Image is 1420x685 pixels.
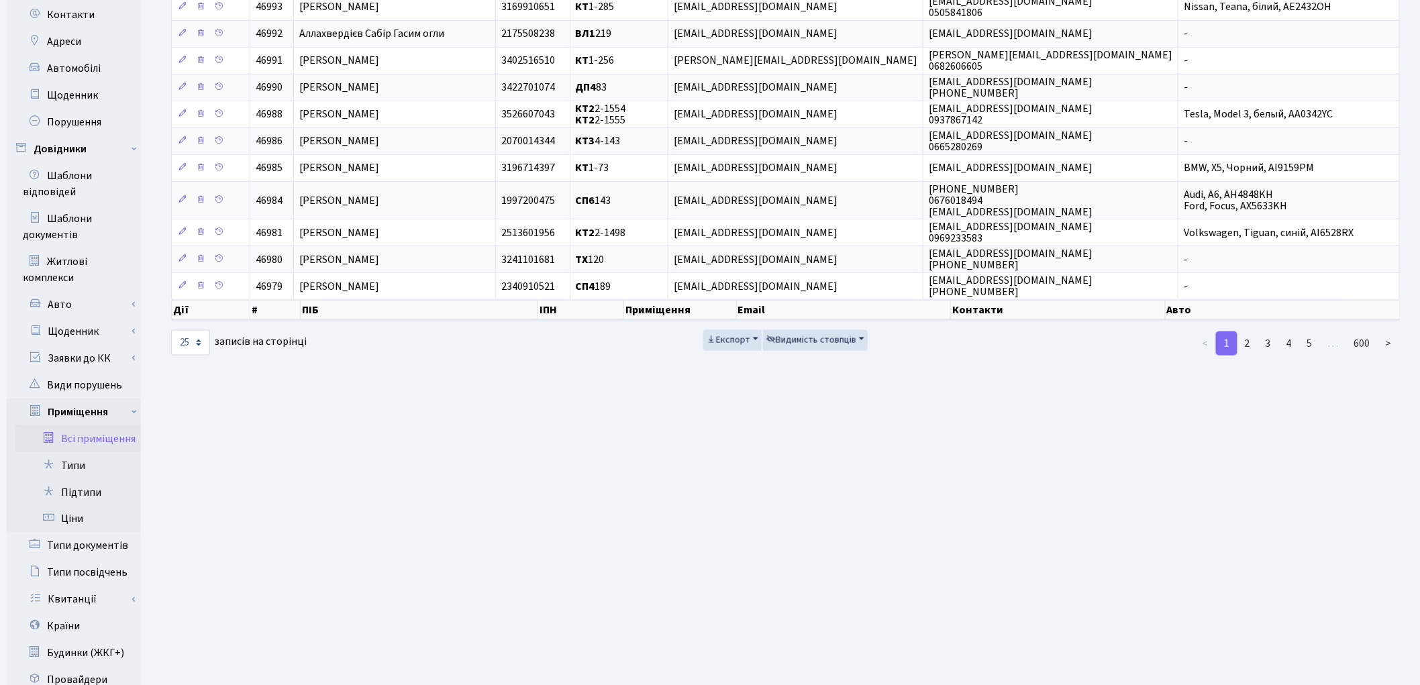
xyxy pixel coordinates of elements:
[15,291,141,318] a: Авто
[1184,252,1188,267] span: -
[576,101,595,116] b: КТ2
[7,640,141,667] a: Будинки (ЖКГ+)
[674,193,838,208] span: [EMAIL_ADDRESS][DOMAIN_NAME]
[7,28,141,55] a: Адреси
[576,134,595,149] b: КТ3
[299,193,379,208] span: [PERSON_NAME]
[501,193,555,208] span: 1997200475
[674,81,838,95] span: [EMAIL_ADDRESS][DOMAIN_NAME]
[576,252,605,267] span: 120
[299,54,379,68] span: [PERSON_NAME]
[15,399,141,425] a: Приміщення
[172,300,250,320] th: Дії
[7,109,141,136] a: Порушення
[256,54,283,68] span: 46991
[7,1,141,28] a: Контакти
[763,330,868,351] button: Видимість стовпців
[501,252,555,267] span: 3241101681
[576,161,609,176] span: 1-73
[501,134,555,149] span: 2070014344
[501,279,555,294] span: 2340910521
[299,252,379,267] span: [PERSON_NAME]
[1184,107,1333,122] span: Tesla, Model 3, белый, АА0342YC
[707,333,750,347] span: Експорт
[576,27,612,42] span: 219
[674,107,838,122] span: [EMAIL_ADDRESS][DOMAIN_NAME]
[576,225,595,240] b: КТ2
[256,81,283,95] span: 46990
[576,134,621,149] span: 4-143
[538,300,624,320] th: ІПН
[674,279,838,294] span: [EMAIL_ADDRESS][DOMAIN_NAME]
[703,330,762,351] button: Експорт
[250,300,301,320] th: #
[256,161,283,176] span: 46985
[256,107,283,122] span: 46988
[171,330,210,356] select: записів на сторінці
[1184,54,1188,68] span: -
[256,225,283,240] span: 46981
[1216,331,1237,356] a: 1
[7,560,141,586] a: Типи посвідчень
[674,27,838,42] span: [EMAIL_ADDRESS][DOMAIN_NAME]
[7,533,141,560] a: Типи документів
[1184,187,1287,213] span: Audi, A6, AH4848KH Ford, Focus, AX5633KH
[256,27,283,42] span: 46992
[766,333,856,347] span: Видимість стовпців
[299,107,379,122] span: [PERSON_NAME]
[1184,81,1188,95] span: -
[576,54,589,68] b: КТ
[929,182,1093,219] span: [PHONE_NUMBER] 0676018494 [EMAIL_ADDRESS][DOMAIN_NAME]
[576,193,595,208] b: СП6
[256,134,283,149] span: 46986
[7,205,141,248] a: Шаблони документів
[15,345,141,372] a: Заявки до КК
[1278,331,1300,356] a: 4
[929,273,1093,299] span: [EMAIL_ADDRESS][DOMAIN_NAME] [PHONE_NUMBER]
[576,193,611,208] span: 143
[299,27,444,42] span: Аллахвердієв Сабір Гасим огли
[7,613,141,640] a: Країни
[1378,331,1400,356] a: >
[7,162,141,205] a: Шаблони відповідей
[501,27,555,42] span: 2175508238
[1258,331,1279,356] a: 3
[929,74,1093,101] span: [EMAIL_ADDRESS][DOMAIN_NAME] [PHONE_NUMBER]
[501,225,555,240] span: 2513601956
[576,101,626,127] span: 2-1554 2-1555
[15,452,141,479] a: Типи
[576,27,596,42] b: ВЛ1
[1299,331,1321,356] a: 5
[7,372,141,399] a: Види порушень
[1166,300,1401,320] th: Авто
[15,586,141,613] a: Квитанції
[171,330,307,356] label: записів на сторінці
[15,425,141,452] a: Всі приміщення
[929,27,1093,42] span: [EMAIL_ADDRESS][DOMAIN_NAME]
[951,300,1166,320] th: Контакти
[501,54,555,68] span: 3402516510
[301,300,538,320] th: ПІБ
[256,279,283,294] span: 46979
[7,136,141,162] a: Довідники
[256,252,283,267] span: 46980
[1184,27,1188,42] span: -
[299,279,379,294] span: [PERSON_NAME]
[299,225,379,240] span: [PERSON_NAME]
[674,54,917,68] span: [PERSON_NAME][EMAIL_ADDRESS][DOMAIN_NAME]
[15,479,141,506] a: Підтипи
[929,48,1172,74] span: [PERSON_NAME][EMAIL_ADDRESS][DOMAIN_NAME] 0682606605
[256,193,283,208] span: 46984
[576,81,597,95] b: ДП4
[674,161,838,176] span: [EMAIL_ADDRESS][DOMAIN_NAME]
[501,107,555,122] span: 3526607043
[576,252,589,267] b: ТХ
[299,134,379,149] span: [PERSON_NAME]
[1184,279,1188,294] span: -
[299,81,379,95] span: [PERSON_NAME]
[576,161,589,176] b: КТ
[576,81,607,95] span: 83
[7,248,141,291] a: Житлові комплекси
[1184,134,1188,149] span: -
[501,161,555,176] span: 3196714397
